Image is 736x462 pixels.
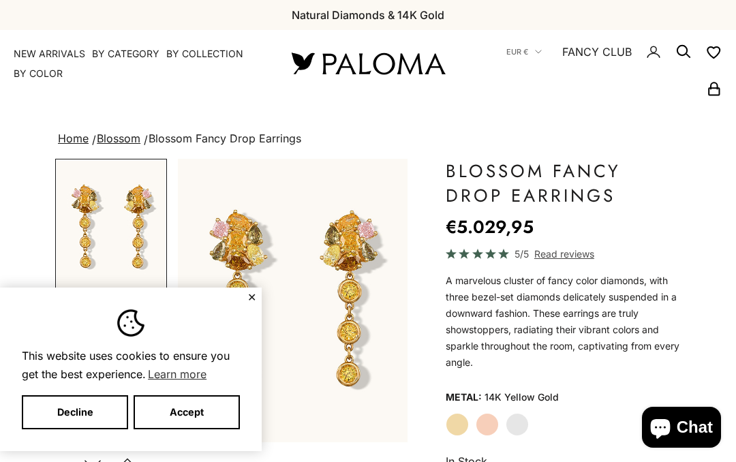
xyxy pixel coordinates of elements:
button: Close [247,293,256,301]
a: FANCY CLUB [562,43,632,61]
a: Blossom [97,132,140,145]
summary: By Category [92,47,159,61]
h1: Blossom Fancy Drop Earrings [446,159,681,208]
img: Cookie banner [117,309,144,337]
sale-price: €5.029,95 [446,213,534,241]
nav: Primary navigation [14,47,259,80]
a: NEW ARRIVALS [14,47,85,61]
variant-option-value: 14K Yellow Gold [485,387,559,407]
a: Home [58,132,89,145]
span: 5/5 [515,246,529,262]
nav: Secondary navigation [477,30,722,97]
span: Read reviews [534,246,594,262]
summary: By Collection [166,47,243,61]
a: Learn more [146,364,209,384]
button: Go to item 1 [55,159,167,296]
summary: By Color [14,67,63,80]
inbox-online-store-chat: Shopify online store chat [638,407,725,451]
nav: breadcrumbs [55,129,681,149]
img: #YellowGold [57,160,166,295]
p: Natural Diamonds & 14K Gold [292,6,444,24]
span: Blossom Fancy Drop Earrings [149,132,301,145]
p: A marvelous cluster of fancy color diamonds, with three bezel-set diamonds delicately suspended i... [446,273,681,371]
span: This website uses cookies to ensure you get the best experience. [22,348,240,384]
span: EUR € [506,46,528,58]
div: Item 1 of 13 [178,159,408,442]
button: EUR € [506,46,542,58]
legend: Metal: [446,387,482,407]
button: Accept [134,395,240,429]
img: #YellowGold [178,159,408,442]
a: 5/5 Read reviews [446,246,681,262]
button: Decline [22,395,128,429]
